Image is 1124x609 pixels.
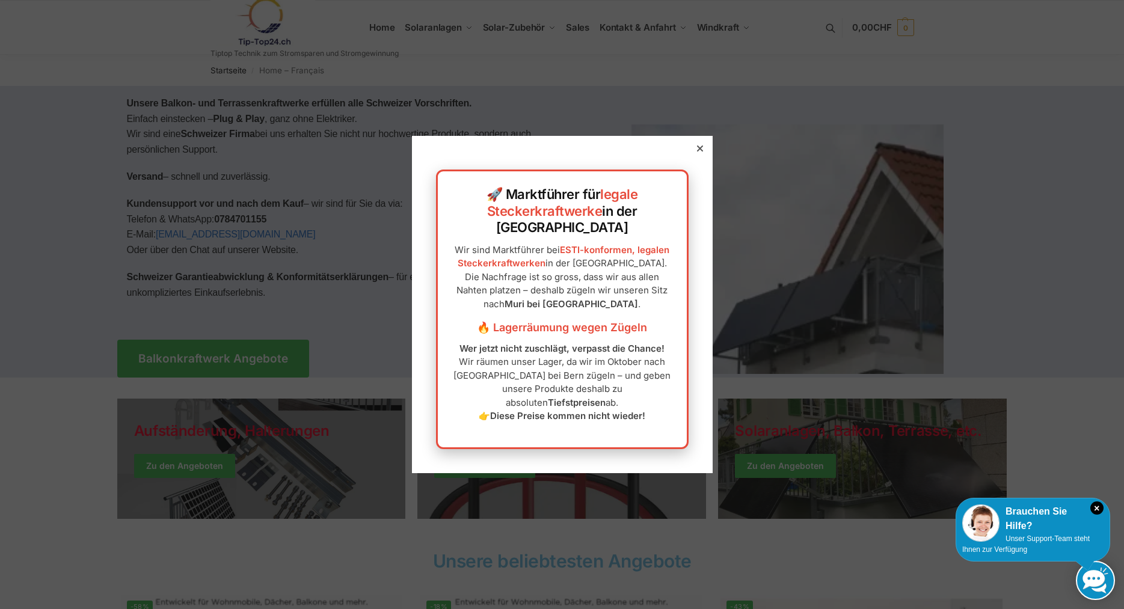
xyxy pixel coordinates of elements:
[450,342,675,423] p: Wir räumen unser Lager, da wir im Oktober nach [GEOGRAPHIC_DATA] bei Bern zügeln – und geben unse...
[450,243,675,311] p: Wir sind Marktführer bei in der [GEOGRAPHIC_DATA]. Die Nachfrage ist so gross, dass wir aus allen...
[962,504,1104,533] div: Brauchen Sie Hilfe?
[1090,501,1104,515] i: Schließen
[487,186,638,219] a: legale Steckerkraftwerke
[490,410,645,421] strong: Diese Preise kommen nicht wieder!
[459,343,665,354] strong: Wer jetzt nicht zuschlägt, verpasst die Chance!
[505,298,638,310] strong: Muri bei [GEOGRAPHIC_DATA]
[450,320,675,335] h3: 🔥 Lagerräumung wegen Zügeln
[962,534,1090,554] span: Unser Support-Team steht Ihnen zur Verfügung
[458,244,670,269] a: ESTI-konformen, legalen Steckerkraftwerken
[548,397,606,408] strong: Tiefstpreisen
[450,186,675,236] h2: 🚀 Marktführer für in der [GEOGRAPHIC_DATA]
[962,504,1000,542] img: Customer service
